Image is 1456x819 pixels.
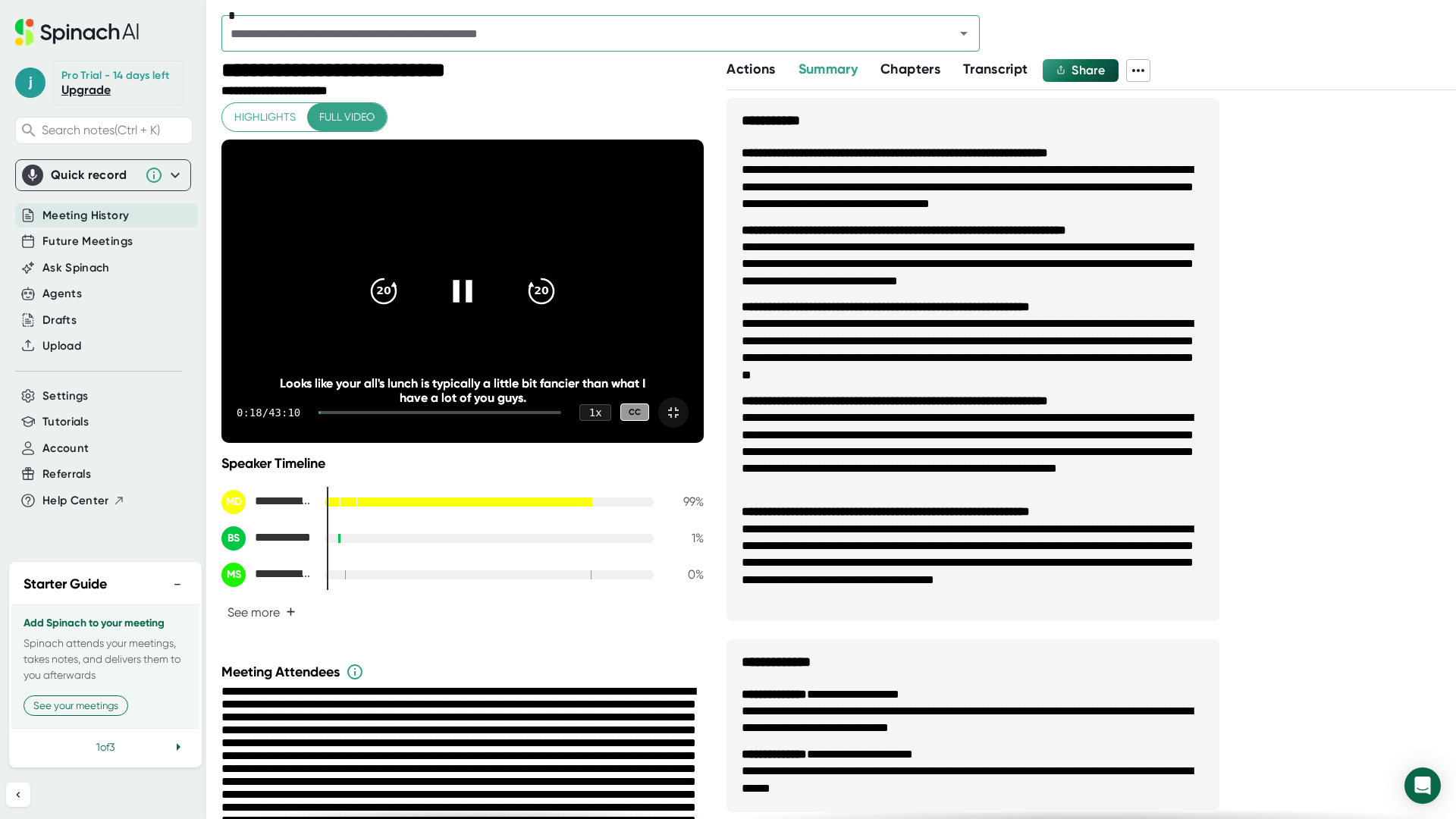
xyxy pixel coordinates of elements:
[42,466,91,483] button: Referrals
[42,207,129,224] button: Meeting History
[880,61,940,77] span: Chapters
[24,617,187,629] h3: Add Spinach to your meeting
[42,413,89,431] button: Tutorials
[24,635,187,683] p: Spinach attends your meetings, takes notes, and delivers them to you afterwards
[799,59,858,80] button: Summary
[42,492,125,510] button: Help Center
[42,123,188,137] span: Search notes (Ctrl + K)
[666,494,704,509] div: 99 %
[234,108,296,127] span: Highlights
[726,59,775,80] button: Actions
[1404,767,1441,804] div: Open Intercom Messenger
[42,492,109,510] span: Help Center
[42,285,82,303] button: Agents
[61,83,111,97] a: Upgrade
[6,783,30,807] button: Collapse sidebar
[963,61,1028,77] span: Transcript
[24,695,128,716] button: See your meetings
[620,403,649,421] div: CC
[42,259,110,277] button: Ask Spinach
[221,599,302,626] button: See more+
[579,404,611,421] div: 1 x
[24,574,107,595] h2: Starter Guide
[221,563,312,587] div: Megan Satterlee
[963,59,1028,80] button: Transcript
[221,563,246,587] div: MS
[42,233,133,250] button: Future Meetings
[237,406,300,419] div: 0:18 / 43:10
[319,108,375,127] span: Full video
[880,59,940,80] button: Chapters
[221,455,704,472] div: Speaker Timeline
[221,663,708,681] div: Meeting Attendees
[42,440,89,457] button: Account
[221,526,246,551] div: BS
[270,376,656,405] div: Looks like your all's lunch is typically a little bit fancier than what I have a lot of you guys.
[221,526,312,551] div: Barb Spitzer
[42,337,81,355] button: Upload
[221,490,246,514] div: MD
[1043,59,1119,82] button: Share
[666,531,704,545] div: 1 %
[286,606,296,618] span: +
[15,67,45,98] span: j
[42,312,77,329] button: Drafts
[666,567,704,582] div: 0 %
[51,168,137,183] div: Quick record
[799,61,858,77] span: Summary
[22,160,184,190] div: Quick record
[222,103,308,131] button: Highlights
[96,741,115,753] span: 1 of 3
[1072,63,1105,77] span: Share
[726,61,775,77] span: Actions
[953,23,974,44] button: Open
[61,69,169,83] div: Pro Trial - 14 days left
[168,573,187,595] button: −
[42,388,89,405] button: Settings
[307,103,387,131] button: Full video
[221,490,312,514] div: Megan Durnell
